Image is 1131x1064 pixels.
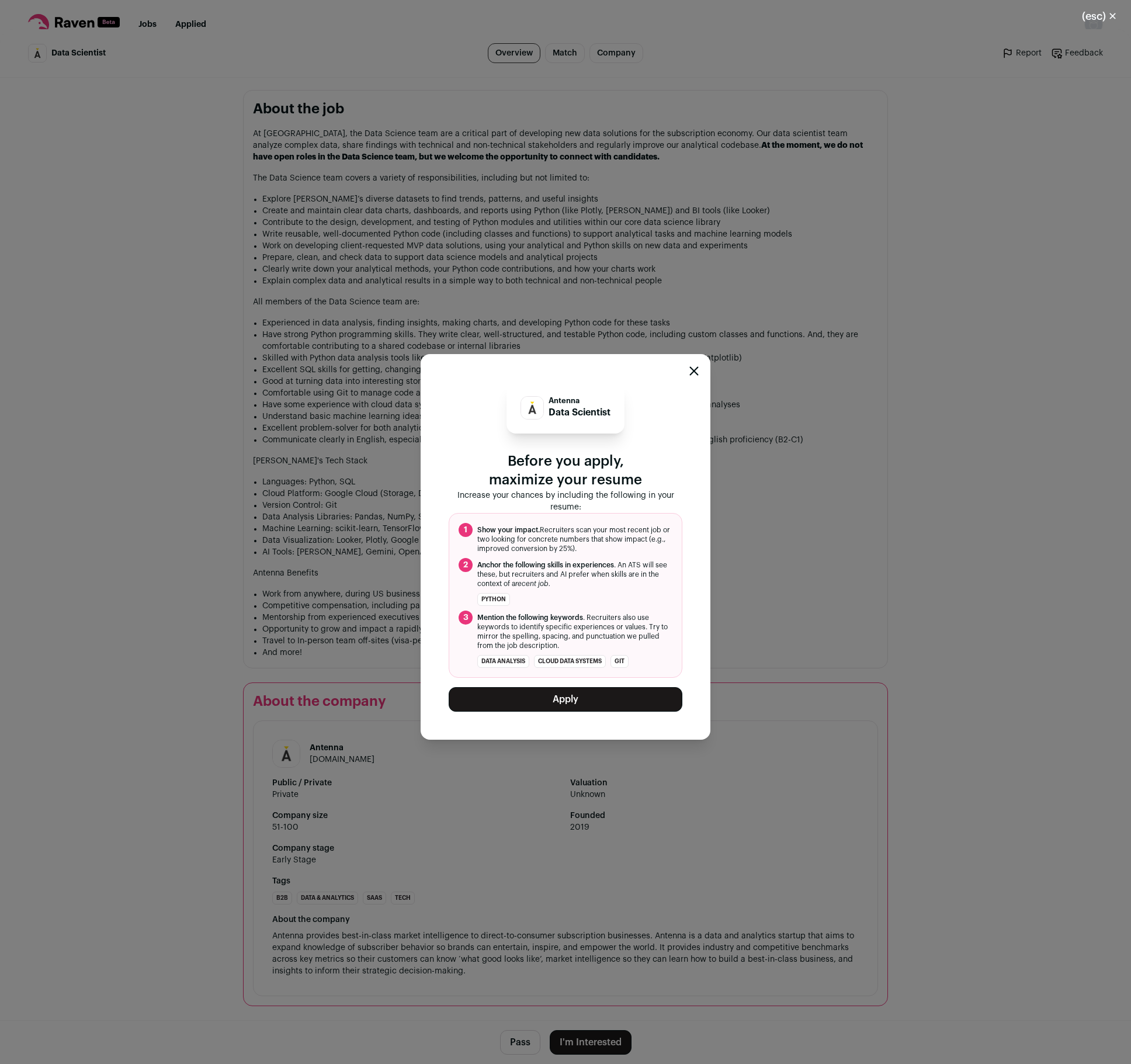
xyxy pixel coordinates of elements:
[477,562,614,569] span: Anchor the following skills in experiences
[477,593,510,606] li: Python
[549,406,610,420] p: Data Scientist
[459,523,473,537] span: 1
[477,613,672,650] span: . Recruiters also use keywords to identify specific experiences or values. Try to mirror the spel...
[477,525,672,553] span: Recruiters scan your most recent job or two looking for concrete numbers that show impact (e.g., ...
[1068,4,1131,29] button: Close modal
[477,560,672,588] span: . An ATS will see these, but recruiters and AI prefer when skills are in the context of a
[459,611,473,625] span: 3
[477,655,529,668] li: data analysis
[515,580,550,587] i: recent job.
[610,655,629,668] li: Git
[689,366,699,376] button: Close modal
[449,452,682,490] p: Before you apply, maximize your resume
[534,655,606,668] li: cloud data systems
[521,397,543,419] img: 686aefb0799dd9b4cb081acb471088b09622f5867561e9cb5dcaf67d9b74f834.jpg
[449,687,682,712] button: Apply
[549,396,610,406] p: Antenna
[449,490,682,513] p: Increase your chances by including the following in your resume:
[477,614,583,621] span: Mention the following keywords
[459,558,473,572] span: 2
[477,526,540,533] span: Show your impact.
